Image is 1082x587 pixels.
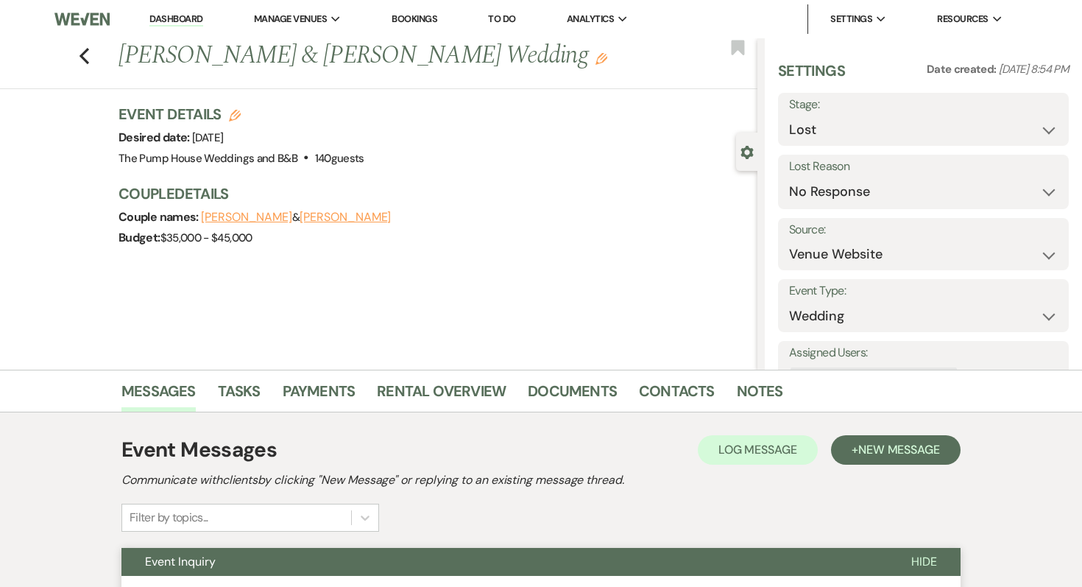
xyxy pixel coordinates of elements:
a: Dashboard [149,13,202,27]
span: Event Inquiry [145,554,216,569]
span: Manage Venues [254,12,327,27]
span: Log Message [718,442,797,457]
span: Couple names: [119,209,201,225]
label: Event Type: [789,281,1058,302]
div: Pump House Bed & Breakfast [791,368,941,389]
h3: Event Details [119,104,364,124]
a: Rental Overview [377,379,506,412]
a: To Do [488,13,515,25]
label: Source: [789,219,1058,241]
label: Lost Reason [789,156,1058,177]
h2: Communicate with clients by clicking "New Message" or replying to an existing message thread. [121,471,961,489]
span: Resources [937,12,988,27]
label: Assigned Users: [789,342,1058,364]
span: Desired date: [119,130,192,145]
h3: Settings [778,60,845,93]
a: Payments [283,379,356,412]
button: Close lead details [740,144,754,158]
button: Log Message [698,435,818,465]
span: Date created: [927,62,999,77]
a: Documents [528,379,617,412]
h3: Couple Details [119,183,743,204]
span: [DATE] 8:54 PM [999,62,1069,77]
span: Analytics [567,12,614,27]
h1: Event Messages [121,435,277,465]
a: Notes [737,379,783,412]
span: Settings [830,12,872,27]
button: Edit [595,52,607,65]
span: Budget: [119,230,160,245]
a: Bookings [392,13,437,25]
a: Tasks [218,379,261,412]
h1: [PERSON_NAME] & [PERSON_NAME] Wedding [119,38,623,74]
span: & [201,210,391,225]
button: Hide [888,548,961,576]
img: Weven Logo [54,4,110,35]
label: Stage: [789,94,1058,116]
a: Messages [121,379,196,412]
span: New Message [858,442,940,457]
span: [DATE] [192,130,223,145]
span: The Pump House Weddings and B&B [119,151,297,166]
button: +New Message [831,435,961,465]
div: Filter by topics... [130,509,208,527]
span: Hide [911,554,937,569]
button: Event Inquiry [121,548,888,576]
span: $35,000 - $45,000 [160,231,252,245]
button: [PERSON_NAME] [300,211,391,223]
button: [PERSON_NAME] [201,211,292,223]
span: 140 guests [315,151,364,166]
a: Contacts [639,379,715,412]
